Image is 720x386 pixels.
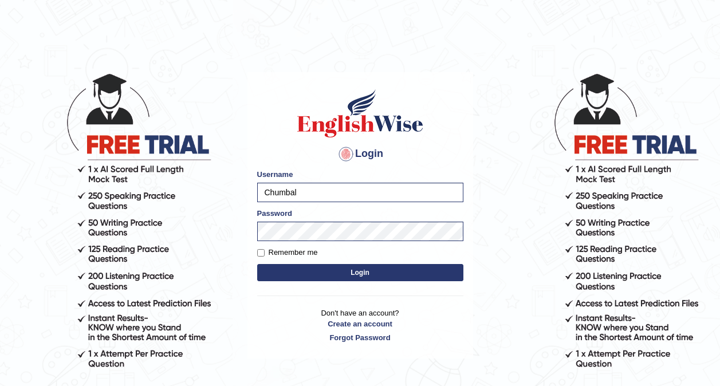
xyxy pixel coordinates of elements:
button: Login [257,264,463,281]
label: Remember me [257,247,318,258]
p: Don't have an account? [257,308,463,343]
h4: Login [257,145,463,163]
a: Create an account [257,318,463,329]
label: Password [257,208,292,219]
input: Remember me [257,249,265,257]
a: Forgot Password [257,332,463,343]
label: Username [257,169,293,180]
img: Logo of English Wise sign in for intelligent practice with AI [295,88,426,139]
